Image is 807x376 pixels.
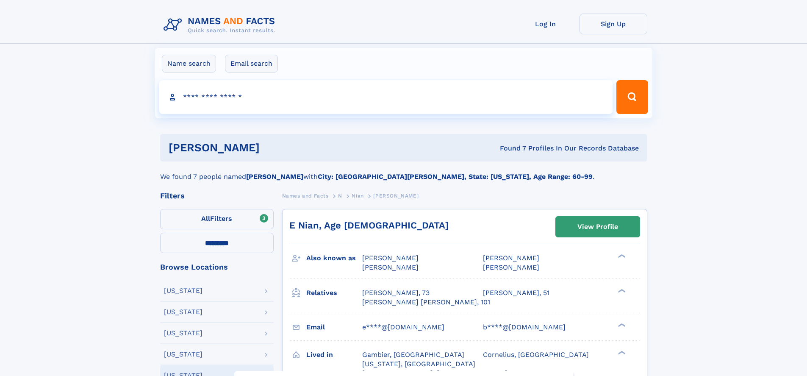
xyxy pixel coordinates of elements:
a: Sign Up [580,14,647,34]
div: ❯ [616,288,626,293]
label: Email search [225,55,278,72]
h3: Email [306,320,362,334]
h3: Relatives [306,286,362,300]
span: Gambier, [GEOGRAPHIC_DATA] [362,351,464,359]
a: Log In [512,14,580,34]
div: Browse Locations [160,263,274,271]
a: View Profile [556,217,640,237]
span: Nian [352,193,363,199]
div: [US_STATE] [164,330,202,337]
button: Search Button [616,80,648,114]
a: [PERSON_NAME] [PERSON_NAME], 101 [362,298,490,307]
span: [PERSON_NAME] [483,263,539,271]
label: Name search [162,55,216,72]
span: Cornelius, [GEOGRAPHIC_DATA] [483,351,589,359]
a: Nian [352,190,363,201]
img: Logo Names and Facts [160,14,282,36]
div: ❯ [616,253,626,259]
div: View Profile [577,217,618,237]
span: All [201,214,210,223]
div: ❯ [616,350,626,355]
h3: Also known as [306,251,362,265]
span: [US_STATE], [GEOGRAPHIC_DATA] [362,360,475,368]
div: Filters [160,192,274,200]
a: Names and Facts [282,190,329,201]
a: [PERSON_NAME], 51 [483,288,549,298]
a: N [338,190,342,201]
span: [PERSON_NAME] [373,193,419,199]
span: [PERSON_NAME] [362,263,419,271]
div: We found 7 people named with . [160,162,647,182]
label: Filters [160,209,274,229]
div: [US_STATE] [164,287,202,294]
h3: Lived in [306,348,362,362]
div: [US_STATE] [164,309,202,315]
span: N [338,193,342,199]
b: [PERSON_NAME] [246,173,303,181]
a: E Nian, Age [DEMOGRAPHIC_DATA] [289,220,449,231]
div: [US_STATE] [164,351,202,358]
a: [PERSON_NAME], 73 [362,288,430,298]
b: City: [GEOGRAPHIC_DATA][PERSON_NAME], State: [US_STATE], Age Range: 60-99 [318,173,593,181]
span: [PERSON_NAME] [362,254,419,262]
h1: [PERSON_NAME] [169,142,380,153]
span: [PERSON_NAME] [483,254,539,262]
div: ❯ [616,322,626,328]
div: Found 7 Profiles In Our Records Database [380,144,639,153]
input: search input [159,80,613,114]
